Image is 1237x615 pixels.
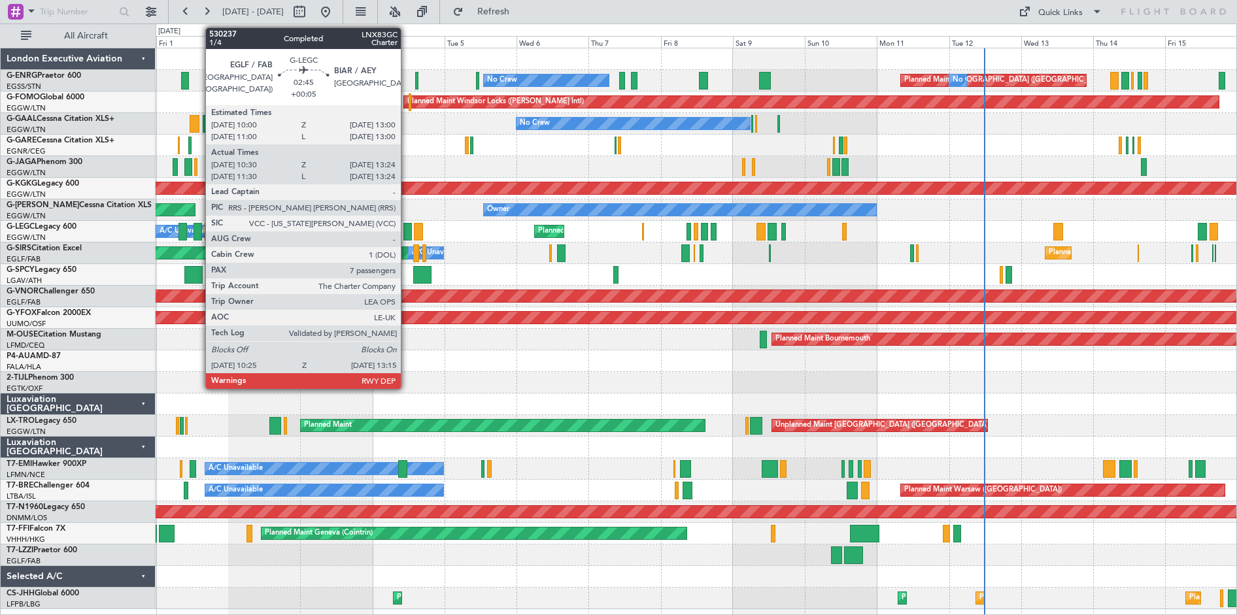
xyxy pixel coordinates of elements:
[222,6,284,18] span: [DATE] - [DATE]
[7,266,35,274] span: G-SPCY
[7,556,41,566] a: EGLF/FAB
[661,36,733,48] div: Fri 8
[953,71,983,90] div: No Crew
[1021,36,1093,48] div: Wed 13
[7,180,37,188] span: G-KGKG
[7,115,37,123] span: G-GAAL
[7,491,36,501] a: LTBA/ISL
[7,546,77,554] a: T7-LZZIPraetor 600
[269,92,394,112] div: Planned Maint [GEOGRAPHIC_DATA]
[7,319,46,329] a: UUMO/OSF
[304,416,352,435] div: Planned Maint
[7,72,37,80] span: G-ENRG
[7,546,33,554] span: T7-LZZI
[7,482,33,490] span: T7-BRE
[7,513,47,523] a: DNMM/LOS
[538,222,744,241] div: Planned Maint [GEOGRAPHIC_DATA] ([GEOGRAPHIC_DATA])
[7,352,36,360] span: P4-AUA
[7,590,79,597] a: CS-JHHGlobal 6000
[949,36,1021,48] div: Tue 12
[7,137,114,144] a: G-GARECessna Citation XLS+
[7,158,82,166] a: G-JAGAPhenom 300
[466,7,521,16] span: Refresh
[7,72,81,80] a: G-ENRGPraetor 600
[7,201,152,209] a: G-[PERSON_NAME]Cessna Citation XLS
[7,93,40,101] span: G-FOMO
[7,244,82,252] a: G-SIRSCitation Excel
[775,416,991,435] div: Unplanned Maint [GEOGRAPHIC_DATA] ([GEOGRAPHIC_DATA])
[209,459,263,478] div: A/C Unavailable
[156,36,228,48] div: Fri 1
[407,92,584,112] div: Planned Maint Windsor Locks ([PERSON_NAME] Intl)
[7,180,79,188] a: G-KGKGLegacy 600
[979,588,1185,608] div: Planned Maint [GEOGRAPHIC_DATA] ([GEOGRAPHIC_DATA])
[7,341,44,350] a: LFMD/CEQ
[7,115,114,123] a: G-GAALCessna Citation XLS+
[7,417,76,425] a: LX-TROLegacy 650
[7,525,29,533] span: T7-FFI
[7,460,86,468] a: T7-EMIHawker 900XP
[34,31,138,41] span: All Aircraft
[7,233,46,242] a: EGGW/LTN
[7,297,41,307] a: EGLF/FAB
[1165,36,1237,48] div: Fri 15
[7,254,41,264] a: EGLF/FAB
[904,71,1110,90] div: Planned Maint [GEOGRAPHIC_DATA] ([GEOGRAPHIC_DATA])
[487,200,509,220] div: Owner
[7,427,46,437] a: EGGW/LTN
[7,417,35,425] span: LX-TRO
[228,36,300,48] div: Sat 2
[7,374,28,382] span: 2-TIJL
[7,384,42,393] a: EGTK/OXF
[7,146,46,156] a: EGNR/CEG
[7,535,45,544] a: VHHH/HKG
[1038,7,1083,20] div: Quick Links
[7,244,31,252] span: G-SIRS
[7,288,95,295] a: G-VNORChallenger 650
[877,36,949,48] div: Mon 11
[775,329,870,349] div: Planned Maint Bournemouth
[7,211,46,221] a: EGGW/LTN
[7,223,76,231] a: G-LEGCLegacy 600
[7,276,42,286] a: LGAV/ATH
[209,480,263,500] div: A/C Unavailable
[7,352,61,360] a: P4-AUAMD-87
[7,223,35,231] span: G-LEGC
[7,125,46,135] a: EGGW/LTN
[1012,1,1109,22] button: Quick Links
[40,2,115,22] input: Trip Number
[7,93,84,101] a: G-FOMOGlobal 6000
[7,460,32,468] span: T7-EMI
[7,82,41,91] a: EGSS/STN
[588,36,660,48] div: Thu 7
[14,25,142,46] button: All Aircraft
[7,201,79,209] span: G-[PERSON_NAME]
[7,331,101,339] a: M-OUSECitation Mustang
[520,114,550,133] div: No Crew
[7,331,38,339] span: M-OUSE
[397,588,603,608] div: Planned Maint [GEOGRAPHIC_DATA] ([GEOGRAPHIC_DATA])
[517,36,588,48] div: Wed 6
[7,470,45,480] a: LFMN/NCE
[7,362,41,372] a: FALA/HLA
[7,137,37,144] span: G-GARE
[373,36,445,48] div: Mon 4
[7,168,46,178] a: EGGW/LTN
[733,36,805,48] div: Sat 9
[7,374,74,382] a: 2-TIJLPhenom 300
[487,71,517,90] div: No Crew
[7,158,37,166] span: G-JAGA
[7,482,90,490] a: T7-BREChallenger 604
[7,503,43,511] span: T7-N1960
[7,309,91,317] a: G-YFOXFalcon 2000EX
[265,524,373,543] div: Planned Maint Geneva (Cointrin)
[7,525,65,533] a: T7-FFIFalcon 7X
[412,243,466,263] div: A/C Unavailable
[445,36,517,48] div: Tue 5
[7,503,85,511] a: T7-N1960Legacy 650
[7,599,41,609] a: LFPB/LBG
[7,590,35,597] span: CS-JHH
[158,26,180,37] div: [DATE]
[7,190,46,199] a: EGGW/LTN
[7,103,46,113] a: EGGW/LTN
